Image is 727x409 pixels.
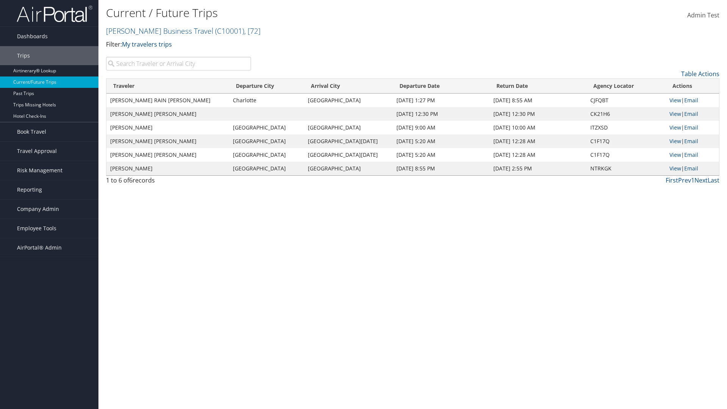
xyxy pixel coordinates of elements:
td: CJFQBT [587,94,666,107]
span: Admin Test [687,11,719,19]
td: [GEOGRAPHIC_DATA] [304,121,392,134]
td: [DATE] 9:00 AM [393,121,490,134]
td: [GEOGRAPHIC_DATA] [304,94,392,107]
p: Filter: [106,40,515,50]
a: Admin Test [687,4,719,27]
a: View [669,110,681,117]
td: [PERSON_NAME] [PERSON_NAME] [106,107,229,121]
td: [PERSON_NAME] [106,121,229,134]
a: Table Actions [681,70,719,78]
span: Trips [17,46,30,65]
div: 1 to 6 of records [106,176,251,189]
td: [DATE] 12:30 PM [393,107,490,121]
span: Dashboards [17,27,48,46]
th: Departure City: activate to sort column ascending [229,79,304,94]
a: Last [708,176,719,184]
span: Travel Approval [17,142,57,161]
td: | [666,121,719,134]
span: Book Travel [17,122,46,141]
td: | [666,148,719,162]
th: Arrival City: activate to sort column ascending [304,79,392,94]
a: Email [684,151,698,158]
th: Traveler: activate to sort column ascending [106,79,229,94]
td: [PERSON_NAME] [PERSON_NAME] [106,134,229,148]
td: [DATE] 12:28 AM [490,134,587,148]
td: C1F17Q [587,134,666,148]
a: Email [684,124,698,131]
a: View [669,137,681,145]
td: [GEOGRAPHIC_DATA] [229,121,304,134]
td: [GEOGRAPHIC_DATA] [229,148,304,162]
a: View [669,97,681,104]
a: View [669,151,681,158]
span: ( C10001 ) [215,26,244,36]
td: [DATE] 8:55 PM [393,162,490,175]
a: Email [684,97,698,104]
th: Departure Date: activate to sort column descending [393,79,490,94]
a: View [669,165,681,172]
img: airportal-logo.png [17,5,92,23]
a: Email [684,137,698,145]
td: [DATE] 1:27 PM [393,94,490,107]
span: Company Admin [17,200,59,219]
span: Employee Tools [17,219,56,238]
td: NTRKGK [587,162,666,175]
a: My travelers trips [122,40,172,48]
a: Email [684,165,698,172]
td: [GEOGRAPHIC_DATA][DATE] [304,134,392,148]
td: ITZXSD [587,121,666,134]
td: C1F17Q [587,148,666,162]
td: [GEOGRAPHIC_DATA][DATE] [304,148,392,162]
td: [DATE] 5:20 AM [393,148,490,162]
td: [PERSON_NAME] [106,162,229,175]
span: , [ 72 ] [244,26,261,36]
a: First [666,176,678,184]
td: [DATE] 12:28 AM [490,148,587,162]
td: | [666,134,719,148]
span: 6 [129,176,133,184]
td: [GEOGRAPHIC_DATA] [304,162,392,175]
td: [DATE] 5:20 AM [393,134,490,148]
th: Actions [666,79,719,94]
a: View [669,124,681,131]
span: AirPortal® Admin [17,238,62,257]
h1: Current / Future Trips [106,5,515,21]
a: Next [694,176,708,184]
td: CK21H6 [587,107,666,121]
td: [DATE] 8:55 AM [490,94,587,107]
input: Search Traveler or Arrival City [106,57,251,70]
td: | [666,107,719,121]
span: Reporting [17,180,42,199]
td: [DATE] 2:55 PM [490,162,587,175]
td: [DATE] 10:00 AM [490,121,587,134]
a: Email [684,110,698,117]
td: [PERSON_NAME] [PERSON_NAME] [106,148,229,162]
a: Prev [678,176,691,184]
th: Agency Locator: activate to sort column ascending [587,79,666,94]
span: Risk Management [17,161,62,180]
td: [DATE] 12:30 PM [490,107,587,121]
td: | [666,94,719,107]
td: Charlotte [229,94,304,107]
td: [GEOGRAPHIC_DATA] [229,162,304,175]
th: Return Date: activate to sort column ascending [490,79,587,94]
td: [PERSON_NAME] RAIN [PERSON_NAME] [106,94,229,107]
a: [PERSON_NAME] Business Travel [106,26,261,36]
td: [GEOGRAPHIC_DATA] [229,134,304,148]
td: | [666,162,719,175]
a: 1 [691,176,694,184]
